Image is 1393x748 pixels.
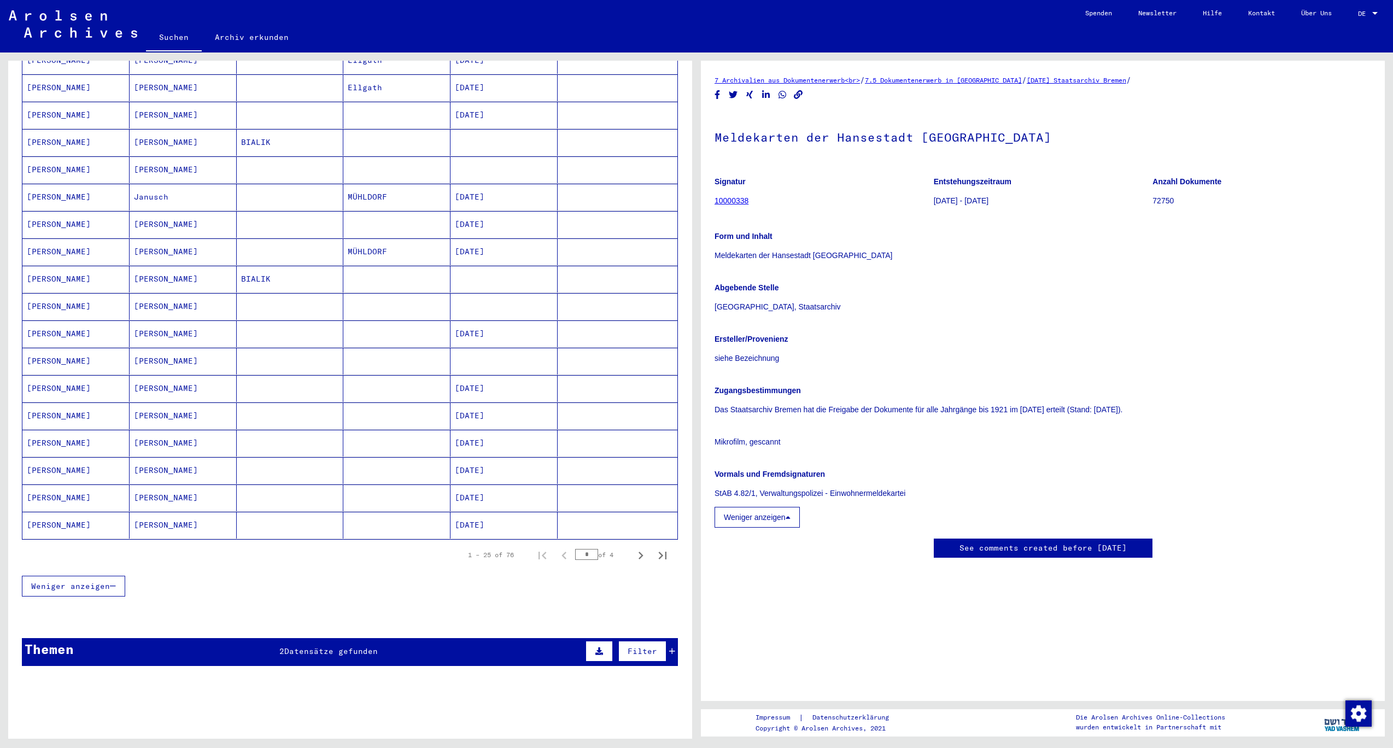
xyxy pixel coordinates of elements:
b: Zugangsbestimmungen [715,386,801,395]
mat-cell: [DATE] [450,102,558,128]
b: Vormals und Fremdsignaturen [715,470,825,478]
img: Arolsen_neg.svg [9,10,137,38]
mat-cell: BIALIK [237,266,344,293]
button: Share on LinkedIn [760,88,772,102]
mat-cell: [PERSON_NAME] [130,238,237,265]
mat-cell: [PERSON_NAME] [22,211,130,238]
mat-cell: [DATE] [450,512,558,539]
p: Die Arolsen Archives Online-Collections [1076,712,1225,722]
mat-cell: [PERSON_NAME] [130,402,237,429]
span: Datensätze gefunden [284,646,378,656]
b: Signatur [715,177,746,186]
mat-cell: [DATE] [450,375,558,402]
button: Next page [630,544,652,566]
mat-cell: [DATE] [450,184,558,211]
button: Last page [652,544,674,566]
mat-cell: [DATE] [450,402,558,429]
mat-cell: [PERSON_NAME] [22,293,130,320]
mat-cell: [PERSON_NAME] [22,402,130,429]
mat-cell: [DATE] [450,320,558,347]
button: Filter [618,641,666,662]
mat-cell: MÜHLDORF [343,184,450,211]
mat-cell: [DATE] [450,430,558,457]
button: Share on Xing [744,88,756,102]
button: First page [531,544,553,566]
button: Share on WhatsApp [777,88,788,102]
mat-cell: [PERSON_NAME] [130,320,237,347]
p: [DATE] - [DATE] [934,195,1152,207]
mat-cell: [PERSON_NAME] [130,266,237,293]
div: | [756,712,902,723]
mat-cell: [PERSON_NAME] [22,512,130,539]
div: of 4 [575,550,630,560]
mat-cell: [DATE] [450,484,558,511]
b: Form und Inhalt [715,232,772,241]
mat-cell: [PERSON_NAME] [22,184,130,211]
mat-cell: [PERSON_NAME] [22,457,130,484]
mat-cell: [PERSON_NAME] [22,74,130,101]
a: 7.5 Dokumentenerwerb in [GEOGRAPHIC_DATA] [865,76,1022,84]
p: 72750 [1152,195,1371,207]
mat-cell: [PERSON_NAME] [130,348,237,375]
div: 1 – 25 of 76 [468,550,514,560]
p: Mikrofilm, gescannt [715,436,1371,448]
button: Share on Twitter [728,88,739,102]
mat-cell: [PERSON_NAME] [130,102,237,128]
a: Datenschutzerklärung [804,712,902,723]
b: Abgebende Stelle [715,283,779,292]
button: Weniger anzeigen [715,507,800,528]
mat-cell: [PERSON_NAME] [130,74,237,101]
a: Suchen [146,24,202,52]
p: Copyright © Arolsen Archives, 2021 [756,723,902,733]
img: yv_logo.png [1322,709,1363,736]
span: Weniger anzeigen [31,581,110,591]
mat-cell: [PERSON_NAME] [22,430,130,457]
b: Ersteller/Provenienz [715,335,788,343]
mat-cell: [PERSON_NAME] [130,293,237,320]
b: Anzahl Dokumente [1152,177,1221,186]
h1: Meldekarten der Hansestadt [GEOGRAPHIC_DATA] [715,112,1371,160]
mat-cell: [PERSON_NAME] [130,211,237,238]
mat-cell: [PERSON_NAME] [130,484,237,511]
b: Entstehungszeitraum [934,177,1011,186]
mat-cell: [PERSON_NAME] [130,375,237,402]
mat-cell: [PERSON_NAME] [22,266,130,293]
span: / [1022,75,1027,85]
mat-cell: [PERSON_NAME] [130,129,237,156]
a: Impressum [756,712,799,723]
mat-cell: [PERSON_NAME] [22,102,130,128]
p: StAB 4.82/1, Verwaltungspolizei - Einwohnermeldekartei [715,488,1371,499]
mat-cell: [PERSON_NAME] [22,238,130,265]
mat-cell: MÜHLDORF [343,238,450,265]
a: See comments created before [DATE] [959,542,1127,554]
mat-cell: [PERSON_NAME] [22,320,130,347]
mat-cell: [PERSON_NAME] [22,348,130,375]
p: wurden entwickelt in Partnerschaft mit [1076,722,1225,732]
button: Weniger anzeigen [22,576,125,597]
a: 7 Archivalien aus Dokumentenerwerb<br> [715,76,860,84]
mat-cell: [DATE] [450,74,558,101]
span: 2 [279,646,284,656]
img: Zustimmung ändern [1345,700,1372,727]
p: Meldekarten der Hansestadt [GEOGRAPHIC_DATA] [715,250,1371,261]
div: Themen [25,639,74,659]
mat-cell: [PERSON_NAME] [130,512,237,539]
mat-cell: [PERSON_NAME] [22,129,130,156]
p: siehe Bezeichnung [715,353,1371,364]
mat-cell: [DATE] [450,211,558,238]
mat-cell: [PERSON_NAME] [22,156,130,183]
mat-cell: [PERSON_NAME] [22,375,130,402]
button: Previous page [553,544,575,566]
mat-cell: [PERSON_NAME] [130,457,237,484]
a: [DATE] Staatsarchiv Bremen [1027,76,1126,84]
p: Das Staatsarchiv Bremen hat die Freigabe der Dokumente für alle Jahrgänge bis 1921 im [DATE] erte... [715,404,1371,416]
span: / [1126,75,1131,85]
mat-cell: [PERSON_NAME] [22,484,130,511]
span: Filter [628,646,657,656]
mat-cell: BIALIK [237,129,344,156]
button: Copy link [793,88,804,102]
p: [GEOGRAPHIC_DATA], Staatsarchiv [715,301,1371,313]
mat-cell: Janusch [130,184,237,211]
mat-cell: [DATE] [450,457,558,484]
a: 10000338 [715,196,748,205]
